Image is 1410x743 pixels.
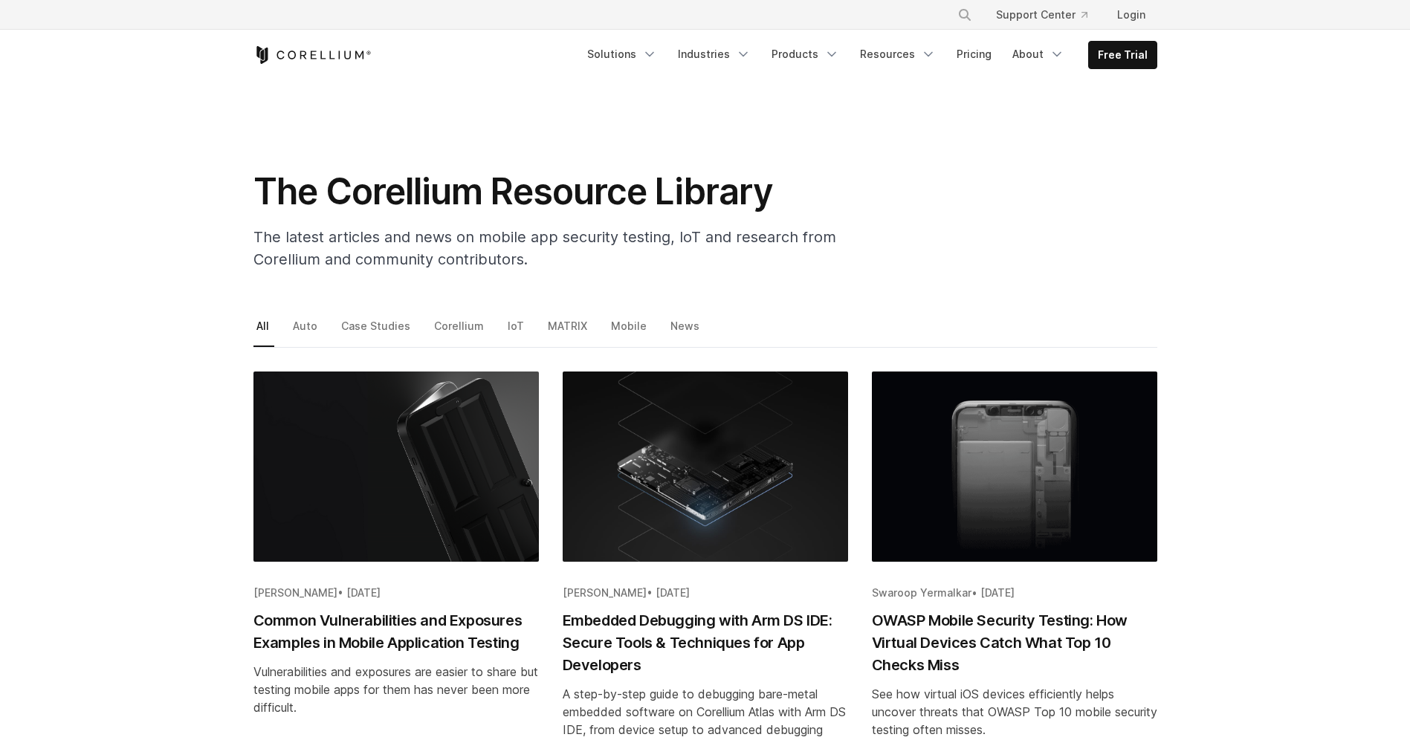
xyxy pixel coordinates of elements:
[563,585,848,600] div: •
[563,609,848,676] h2: Embedded Debugging with Arm DS IDE: Secure Tools & Techniques for App Developers
[851,41,945,68] a: Resources
[1089,42,1157,68] a: Free Trial
[872,585,1157,600] div: •
[872,586,971,599] span: Swaroop Yermalkar
[545,316,592,347] a: MATRIX
[253,316,274,347] a: All
[763,41,848,68] a: Products
[948,41,1000,68] a: Pricing
[253,586,337,599] span: [PERSON_NAME]
[431,316,489,347] a: Corellium
[578,41,666,68] a: Solutions
[563,586,647,599] span: [PERSON_NAME]
[253,663,539,716] div: Vulnerabilities and exposures are easier to share but testing mobile apps for them has never been...
[253,46,372,64] a: Corellium Home
[940,1,1157,28] div: Navigation Menu
[980,586,1015,599] span: [DATE]
[338,316,415,347] a: Case Studies
[253,169,848,214] h1: The Corellium Resource Library
[253,585,539,600] div: •
[984,1,1099,28] a: Support Center
[253,609,539,654] h2: Common Vulnerabilities and Exposures Examples in Mobile Application Testing
[656,586,690,599] span: [DATE]
[669,41,760,68] a: Industries
[1105,1,1157,28] a: Login
[346,586,381,599] span: [DATE]
[951,1,978,28] button: Search
[563,371,848,562] img: Embedded Debugging with Arm DS IDE: Secure Tools & Techniques for App Developers
[872,609,1157,676] h2: OWASP Mobile Security Testing: How Virtual Devices Catch What Top 10 Checks Miss
[1003,41,1073,68] a: About
[872,685,1157,739] div: See how virtual iOS devices efficiently helps uncover threats that OWASP Top 10 mobile security t...
[608,316,652,347] a: Mobile
[290,316,323,347] a: Auto
[253,228,836,268] span: The latest articles and news on mobile app security testing, IoT and research from Corellium and ...
[872,371,1157,562] img: OWASP Mobile Security Testing: How Virtual Devices Catch What Top 10 Checks Miss
[667,316,705,347] a: News
[505,316,529,347] a: IoT
[578,41,1157,69] div: Navigation Menu
[253,371,539,562] img: Common Vulnerabilities and Exposures Examples in Mobile Application Testing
